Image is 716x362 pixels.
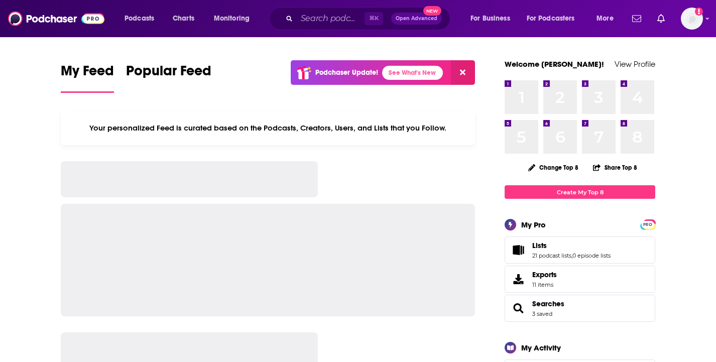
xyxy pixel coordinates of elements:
div: My Pro [521,220,546,229]
button: Change Top 8 [522,161,584,174]
a: See What's New [382,66,443,80]
span: 11 items [532,281,557,288]
span: For Business [470,12,510,26]
span: Charts [173,12,194,26]
button: open menu [117,11,167,27]
a: Searches [508,301,528,315]
div: My Activity [521,343,561,352]
button: Show profile menu [681,8,703,30]
img: User Profile [681,8,703,30]
a: Lists [508,243,528,257]
span: PRO [642,221,654,228]
a: Show notifications dropdown [653,10,669,27]
p: Podchaser Update! [315,68,378,77]
span: Monitoring [214,12,250,26]
span: Exports [532,270,557,279]
button: open menu [463,11,523,27]
a: Show notifications dropdown [628,10,645,27]
div: Your personalized Feed is curated based on the Podcasts, Creators, Users, and Lists that you Follow. [61,111,475,145]
span: , [571,252,572,259]
span: Open Advanced [396,16,437,21]
a: Exports [505,266,655,293]
img: Podchaser - Follow, Share and Rate Podcasts [8,9,104,28]
span: ⌘ K [365,12,383,25]
span: Searches [505,295,655,322]
a: Welcome [PERSON_NAME]! [505,59,604,69]
span: For Podcasters [527,12,575,26]
span: Popular Feed [126,62,211,85]
button: open menu [589,11,626,27]
button: open menu [207,11,263,27]
a: PRO [642,220,654,228]
span: Podcasts [125,12,154,26]
svg: Add a profile image [695,8,703,16]
a: 0 episode lists [572,252,611,259]
span: More [596,12,614,26]
button: Open AdvancedNew [391,13,442,25]
span: Lists [532,241,547,250]
button: Share Top 8 [592,158,638,177]
span: Lists [505,236,655,264]
span: New [423,6,441,16]
a: 21 podcast lists [532,252,571,259]
a: 3 saved [532,310,552,317]
a: Charts [166,11,200,27]
a: My Feed [61,62,114,93]
div: Search podcasts, credits, & more... [279,7,460,30]
a: Searches [532,299,564,308]
span: Exports [508,272,528,286]
span: Logged in as megcassidy [681,8,703,30]
button: open menu [520,11,589,27]
a: View Profile [615,59,655,69]
a: Popular Feed [126,62,211,93]
input: Search podcasts, credits, & more... [297,11,365,27]
a: Create My Top 8 [505,185,655,199]
a: Lists [532,241,611,250]
span: My Feed [61,62,114,85]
